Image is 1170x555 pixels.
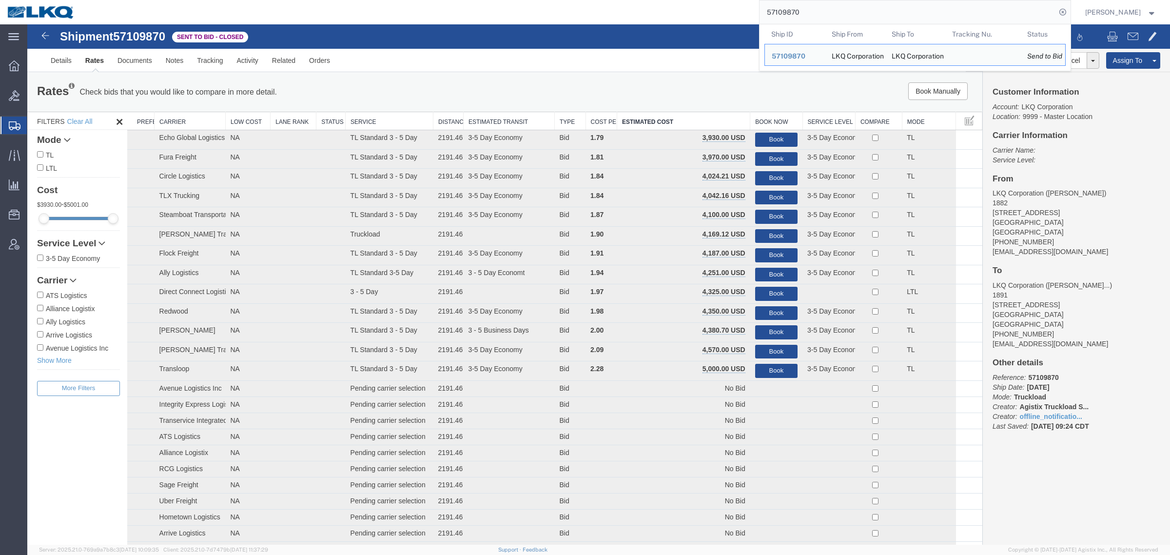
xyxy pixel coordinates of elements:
[406,183,436,202] td: 2191.466 (Miles)
[590,436,723,453] td: No Bid
[965,107,1133,116] h4: Carrier Information
[527,404,559,420] td: Bid
[127,388,198,404] td: Transervice Integrated Solutions
[10,331,93,341] a: Show More
[775,240,828,260] td: 3-5 Day Economy
[10,305,93,316] label: Arrive Logistics
[527,337,559,357] td: Bid
[728,166,770,180] button: Book
[127,298,198,318] td: [PERSON_NAME]
[406,163,436,183] td: 2191.466 (Miles)
[965,359,997,367] i: Ship Date:
[10,111,93,121] a: Mode
[527,144,559,164] td: Bid
[10,265,93,276] label: ATS Logistics
[1079,28,1122,44] button: Assign To
[318,436,406,453] td: Pending carrier selection
[10,320,16,326] input: Avenue Logistics Inc
[40,93,65,101] a: Clear All
[436,240,527,260] td: 3 - 5 Day Economt
[127,240,198,260] td: Ally Logistics
[965,369,984,377] i: Mode:
[406,404,436,420] td: 2191.466 (Miles)
[198,317,243,337] td: NA
[527,260,559,279] td: Bid
[318,420,406,436] td: Pending carrier selection
[33,6,138,19] h1: Shipment
[563,167,576,175] strong: 1.84
[563,148,576,156] strong: 1.84
[100,88,127,106] th: Preferred Carrier : activate to sort column ascending
[318,356,406,372] td: Pending carrier selection
[127,163,198,183] td: TLX Trucking
[198,372,243,388] td: NA
[198,106,243,125] td: NA
[406,420,436,436] td: 2191.466 (Miles)
[728,301,770,315] button: Book
[945,24,1020,44] th: Tracking Nu.
[198,202,243,221] td: NA
[875,202,928,221] td: TL
[775,279,828,298] td: 3-5 Day Economy
[875,88,928,106] th: Mode: activate to sort column ascending
[198,388,243,404] td: NA
[728,243,770,258] button: Book
[318,453,406,469] td: Pending carrier selection
[318,469,406,485] td: Pending carrier selection
[563,206,576,214] strong: 1.90
[775,183,828,202] td: 3-5 Day Economy
[1020,24,1066,44] th: Status
[675,321,718,329] b: 4,570.00 USD
[875,240,928,260] td: TL
[728,224,770,238] button: Book
[436,88,527,106] th: Estimated Transit: activate to sort column ascending
[675,283,718,291] b: 4,350.00 USD
[563,302,576,310] strong: 2.00
[406,202,436,221] td: 2191.466 (Miles)
[12,5,24,17] img: ←
[127,144,198,164] td: Circle Logistics
[318,298,406,318] td: TL Standard 3 - 5 Day
[406,88,436,106] th: Distance: activate to sort column ascending
[892,44,938,65] div: LKQ Corporation
[527,240,559,260] td: Bid
[318,404,406,420] td: Pending carrier selection
[289,88,318,106] th: Status: activate to sort column ascending
[965,122,1008,130] i: Carrier Name:
[965,164,1133,232] address: LKQ Corporation ([PERSON_NAME]) 1882 [STREET_ADDRESS] [GEOGRAPHIC_DATA] [PHONE_NUMBER] [EMAIL_ADD...
[764,24,1071,71] table: Search Results
[51,24,83,48] a: Rates
[527,88,559,106] th: Type: activate to sort column ascending
[10,140,16,146] input: LTL
[275,24,310,48] a: Orders
[127,202,198,221] td: [PERSON_NAME] Transport Inc
[436,298,527,318] td: 3 - 5 Business Days
[127,404,198,420] td: ATS Logistics
[590,420,723,436] td: No Bid
[318,144,406,164] td: TL Standard 3 - 5 Day
[10,138,93,149] label: LTL
[17,24,51,48] a: Details
[999,359,1022,367] b: [DATE]
[406,260,436,279] td: 2191.466 (Miles)
[203,24,238,48] a: Activity
[127,260,198,279] td: Direct Connect Logistix
[145,7,221,18] span: Sent to Bid - Closed
[406,298,436,318] td: 2191.466 (Miles)
[1085,7,1141,18] span: Kenneth Tatum
[132,24,163,48] a: Notes
[198,125,243,144] td: NA
[875,279,928,298] td: TL
[965,334,1133,343] h4: Other details
[10,93,38,101] span: Filters
[406,388,436,404] td: 2191.466 (Miles)
[10,127,16,133] input: TL
[563,225,576,233] strong: 1.91
[318,106,406,125] td: TL Standard 3 - 5 Day
[590,404,723,420] td: No Bid
[318,260,406,279] td: 3 - 5 Day
[563,321,576,329] strong: 2.09
[563,283,576,291] strong: 1.98
[10,280,16,287] input: Alliance Logistix
[965,88,993,96] i: Location:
